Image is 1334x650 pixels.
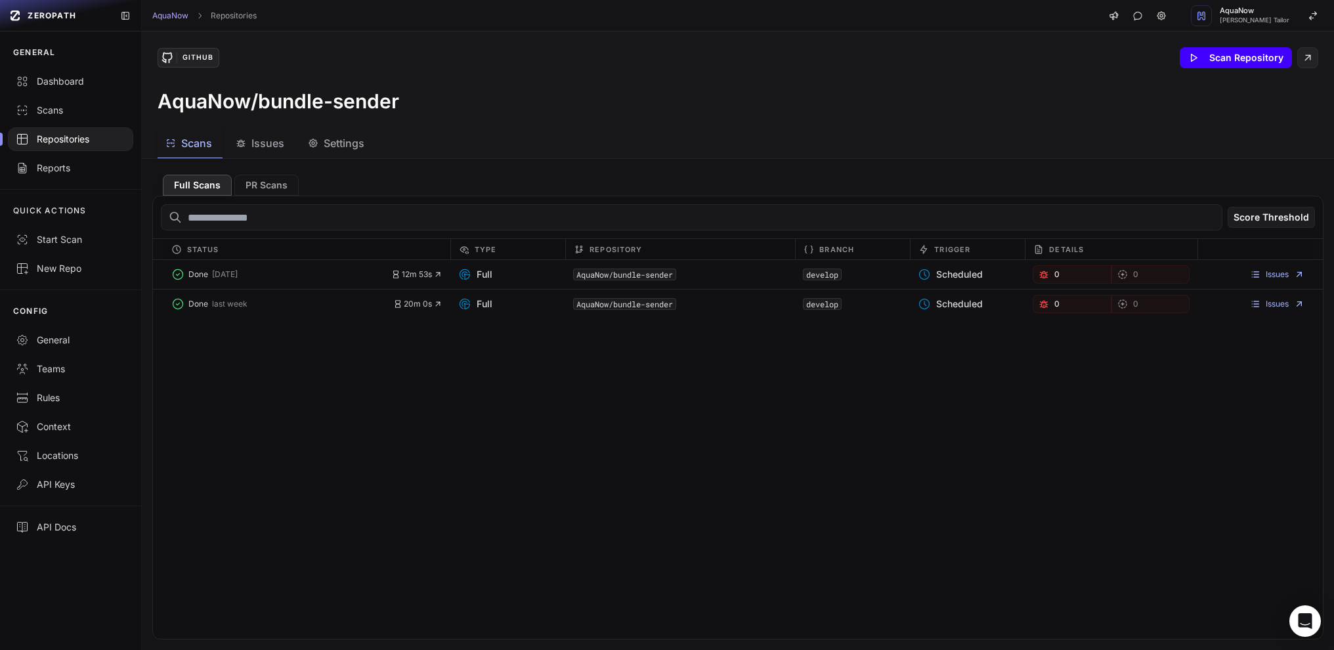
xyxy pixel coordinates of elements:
div: Scans [16,104,125,117]
div: New Repo [16,262,125,275]
div: Locations [16,449,125,462]
button: PR Scans [234,175,299,196]
div: Branch [795,239,910,259]
h3: AquaNow/bundle-sender [158,89,399,113]
a: AquaNow [152,11,188,21]
span: Done [188,269,208,280]
div: API Docs [16,521,125,534]
span: Full [458,268,492,281]
span: 0 [1133,269,1138,280]
div: Details [1025,239,1197,259]
div: Context [16,420,125,433]
code: AquaNow/bundle-sender [573,298,676,310]
span: Scans [181,135,212,151]
div: Type [450,239,565,259]
div: Repository [565,239,795,259]
div: Repositories [16,133,125,146]
div: Open Intercom Messenger [1289,605,1321,637]
div: Rules [16,391,125,404]
code: AquaNow/bundle-sender [573,269,676,280]
span: Issues [251,135,284,151]
span: Full [458,297,492,311]
div: Done [DATE] 12m 53s Full AquaNow/bundle-sender develop Scheduled 0 0 Issues [153,260,1323,289]
a: ZEROPATH [5,5,110,26]
div: GitHub [177,52,219,64]
button: Done [DATE] [171,265,392,284]
a: 0 [1033,265,1111,284]
button: Full Scans [163,175,232,196]
a: Issues [1250,299,1304,309]
div: Start Scan [16,233,125,246]
button: 12m 53s [391,269,442,280]
a: 0 [1111,295,1190,313]
a: Issues [1250,269,1304,280]
div: General [16,334,125,347]
span: [PERSON_NAME] Tailor [1220,17,1289,24]
svg: chevron right, [195,11,204,20]
span: Scheduled [918,268,983,281]
span: 0 [1054,269,1060,280]
div: Reports [16,162,125,175]
span: ZEROPATH [28,11,76,21]
a: Repositories [211,11,257,21]
span: 0 [1133,299,1138,309]
span: 0 [1054,299,1060,309]
div: Teams [16,362,125,376]
button: Scan Repository [1180,47,1292,68]
span: Done [188,299,208,309]
button: 20m 0s [393,299,442,309]
span: last week [212,299,247,309]
a: develop [806,269,838,280]
div: Trigger [910,239,1025,259]
p: GENERAL [13,47,55,58]
span: Settings [324,135,364,151]
div: Dashboard [16,75,125,88]
nav: breadcrumb [152,11,257,21]
div: Status [163,239,451,259]
a: 0 [1111,265,1190,284]
span: Scheduled [918,297,983,311]
span: [DATE] [212,269,238,280]
a: develop [806,299,838,309]
button: Done last week [171,295,394,313]
button: Score Threshold [1228,207,1315,228]
div: API Keys [16,478,125,491]
div: Done last week 20m 0s Full AquaNow/bundle-sender develop Scheduled 0 0 Issues [153,289,1323,318]
p: CONFIG [13,306,48,316]
a: 0 [1033,295,1111,313]
p: QUICK ACTIONS [13,206,87,216]
span: AquaNow [1220,7,1289,14]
